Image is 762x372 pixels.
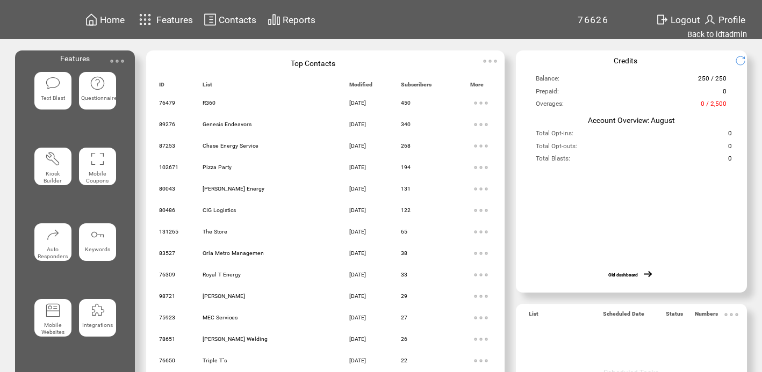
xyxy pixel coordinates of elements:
[687,30,747,39] a: Back to idtadmin
[100,14,125,25] span: Home
[203,121,251,128] span: Genesis Endeavors
[90,151,105,166] img: coupons.svg
[536,155,570,166] span: Total Blasts:
[614,56,637,65] span: Credits
[203,271,241,278] span: Royal T Energy
[536,129,573,141] span: Total Opt-ins:
[90,227,105,242] img: keywords.svg
[34,148,71,216] a: Kiosk Builder
[34,299,71,367] a: Mobile Websites
[588,116,675,125] span: Account Overview: August
[79,72,116,140] a: Questionnaire
[470,114,492,135] img: ellypsis.svg
[159,293,175,300] span: 98721
[536,100,564,112] span: Overages:
[203,293,245,300] span: [PERSON_NAME]
[203,228,227,235] span: The Store
[470,221,492,243] img: ellypsis.svg
[349,185,366,192] span: [DATE]
[735,55,753,66] img: refresh.png
[401,99,411,106] span: 450
[349,164,366,171] span: [DATE]
[60,54,90,63] span: Features
[134,9,195,30] a: Features
[159,357,175,364] span: 76650
[349,121,366,128] span: [DATE]
[85,246,110,253] span: Keywords
[203,357,227,364] span: Triple T`s
[268,13,281,26] img: chart.svg
[695,310,718,322] span: Numbers
[159,185,175,192] span: 80043
[90,76,105,91] img: questionnaire.svg
[401,293,407,300] span: 29
[45,76,60,91] img: text-blast.svg
[90,303,105,318] img: integrations.svg
[470,329,492,350] img: ellypsis.svg
[728,129,732,141] span: 0
[728,155,732,166] span: 0
[349,314,366,321] span: [DATE]
[470,81,484,92] span: More
[203,335,268,342] span: [PERSON_NAME] Welding
[82,322,113,329] span: Integrations
[38,246,68,260] span: Auto Responders
[159,142,175,149] span: 87253
[349,99,366,106] span: [DATE]
[291,59,335,68] span: Top Contacts
[401,207,411,214] span: 122
[349,207,366,214] span: [DATE]
[204,13,217,26] img: contacts.svg
[83,11,126,28] a: Home
[401,81,432,92] span: Subscribers
[203,99,215,106] span: R360
[470,157,492,178] img: ellypsis.svg
[203,81,212,92] span: List
[721,304,742,325] img: ellypsis.svg
[106,50,128,72] img: ellypsis.svg
[349,142,366,149] span: [DATE]
[79,299,116,367] a: Integrations
[349,335,366,342] span: [DATE]
[401,185,411,192] span: 131
[203,185,264,192] span: [PERSON_NAME] Energy
[79,223,116,291] a: Keywords
[702,11,747,28] a: Profile
[529,310,538,322] span: List
[203,250,264,257] span: Orla Metro Managemen
[470,286,492,307] img: ellypsis.svg
[666,310,683,322] span: Status
[470,200,492,221] img: ellypsis.svg
[349,357,366,364] span: [DATE]
[401,228,407,235] span: 65
[41,322,64,335] span: Mobile Websites
[86,170,109,184] span: Mobile Coupons
[401,357,407,364] span: 22
[470,264,492,286] img: ellypsis.svg
[401,250,407,257] span: 38
[266,11,317,28] a: Reports
[479,50,501,72] img: ellypsis.svg
[44,170,62,184] span: Kiosk Builder
[401,314,407,321] span: 27
[203,207,236,214] span: CIG Logistics
[202,11,258,28] a: Contacts
[718,14,745,25] span: Profile
[470,135,492,157] img: ellypsis.svg
[703,13,716,26] img: profile.svg
[45,151,60,166] img: tool%201.svg
[349,271,366,278] span: [DATE]
[401,142,411,149] span: 268
[654,11,702,28] a: Logout
[470,92,492,114] img: ellypsis.svg
[470,243,492,264] img: ellypsis.svg
[401,335,407,342] span: 26
[656,13,668,26] img: exit.svg
[159,99,175,106] span: 76479
[45,227,60,242] img: auto-responders.svg
[45,303,60,318] img: mobile-websites.svg
[701,100,727,112] span: 0 / 2,500
[159,335,175,342] span: 78651
[159,314,175,321] span: 75923
[85,13,98,26] img: home.svg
